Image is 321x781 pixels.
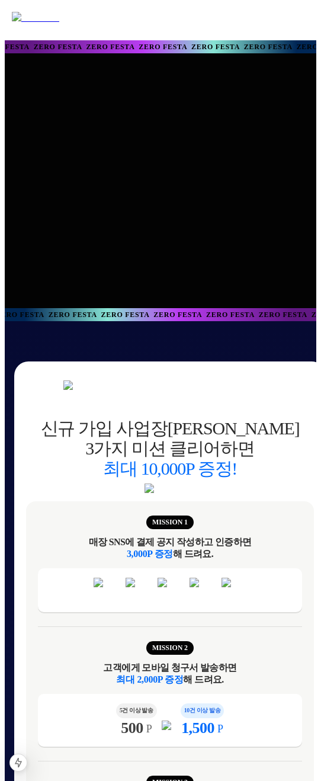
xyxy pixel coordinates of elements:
div: 매장 SNS에 결제 공지 작성하고 인증하면 해 드려요. [38,536,302,560]
span: P [146,723,152,735]
img: event_icon [145,484,195,494]
span: 10건 이상 발송 [181,703,224,718]
span: P [217,723,223,735]
span: 500 [121,719,143,737]
img: add icon [162,721,176,735]
span: 최대 10,000P 증정! [103,459,237,478]
img: 결제선생 [12,12,59,24]
span: 최대 2,000P 증정 [116,674,183,684]
img: event_icon [190,578,214,603]
div: ZERO FESTA ZERO FESTA ZERO FESTA ZERO FESTA ZERO FESTA ZERO FESTA ZERO FESTA ZERO FESTA ZERO FEST... [5,40,316,53]
span: 5건 이상 발송 [116,703,157,718]
div: ZERO FESTA ZERO FESTA ZERO FESTA ZERO FESTA ZERO FESTA ZERO FESTA ZERO FESTA ZERO FESTA ZERO FEST... [5,308,316,321]
img: event_01 [63,380,277,403]
img: event_icon [94,578,118,603]
img: event_icon [222,578,246,603]
img: event_icon [158,578,182,603]
div: 신규 가입 사업장[PERSON_NAME] 3가지 미션 클리어하면 [41,418,300,479]
span: 1,500 [181,719,214,737]
span: MISSION 1 [146,516,194,529]
div: 고객에게 모바일 청구서 발송하면 해 드려요. [38,662,302,686]
span: 3,000P 증정 [127,549,173,559]
span: MISSION 2 [146,641,194,655]
img: event_icon [126,578,150,603]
